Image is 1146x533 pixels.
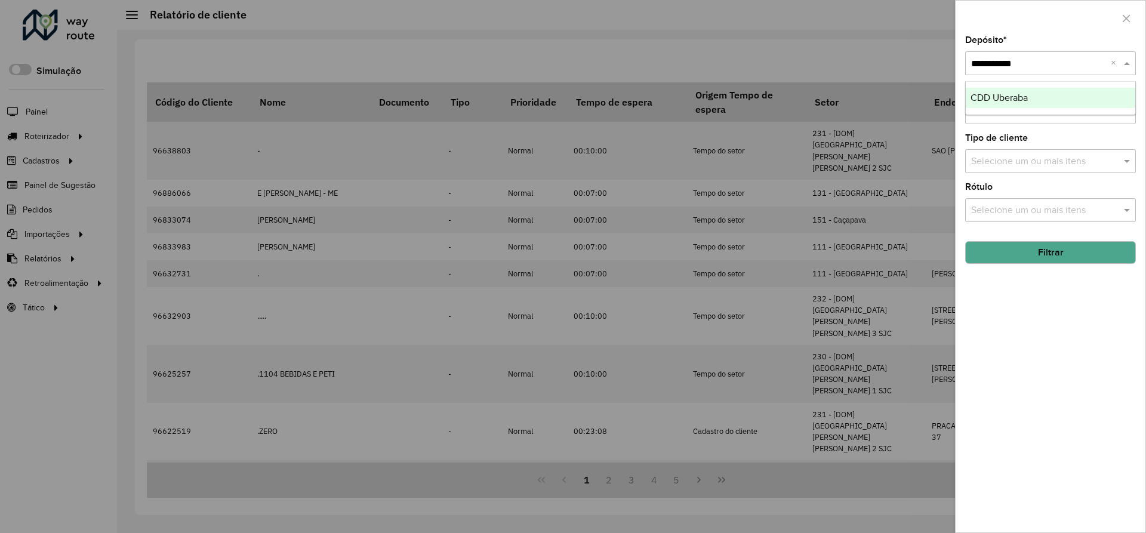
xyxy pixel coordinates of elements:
label: Depósito [965,33,1007,47]
span: CDD Uberaba [971,93,1028,103]
label: Rótulo [965,180,993,194]
span: Clear all [1111,56,1121,70]
button: Filtrar [965,241,1136,264]
ng-dropdown-panel: Options list [965,81,1136,115]
label: Tipo de cliente [965,131,1028,145]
